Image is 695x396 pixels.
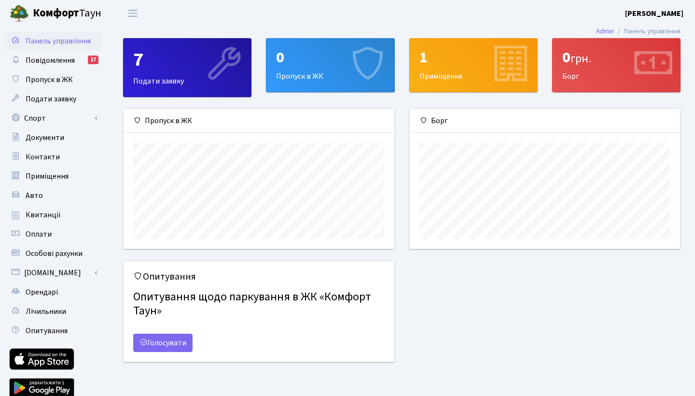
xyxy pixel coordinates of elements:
[5,31,101,51] a: Панель управління
[33,5,79,21] b: Комфорт
[26,55,75,66] span: Повідомлення
[5,244,101,263] a: Особові рахунки
[26,229,52,240] span: Оплати
[5,128,101,147] a: Документи
[5,225,101,244] a: Оплати
[26,36,91,46] span: Панель управління
[123,38,251,97] a: 7Подати заявку
[553,39,680,92] div: Борг
[5,263,101,283] a: [DOMAIN_NAME]
[26,287,58,297] span: Орендарі
[5,51,101,70] a: Повідомлення17
[625,8,683,19] a: [PERSON_NAME]
[276,48,384,67] div: 0
[26,248,83,259] span: Особові рахунки
[5,283,101,302] a: Орендарі
[26,171,69,182] span: Приміщення
[596,26,614,36] a: Admin
[88,56,98,64] div: 17
[410,39,537,92] div: Приміщення
[5,321,101,340] a: Опитування
[614,26,681,37] li: Панель управління
[26,132,64,143] span: Документи
[5,205,101,225] a: Квитанції
[410,109,681,133] div: Борг
[26,190,43,201] span: Авто
[26,94,76,104] span: Подати заявку
[5,167,101,186] a: Приміщення
[124,109,394,133] div: Пропуск в ЖК
[5,147,101,167] a: Контакти
[133,48,241,71] div: 7
[33,5,101,22] span: Таун
[570,50,591,67] span: грн.
[582,21,695,42] nav: breadcrumb
[266,38,394,92] a: 0Пропуск в ЖК
[5,70,101,89] a: Пропуск в ЖК
[26,152,60,162] span: Контакти
[124,39,251,97] div: Подати заявку
[562,48,670,67] div: 0
[26,210,61,220] span: Квитанції
[133,334,193,352] a: Голосувати
[5,186,101,205] a: Авто
[26,325,68,336] span: Опитування
[409,38,538,92] a: 1Приміщення
[133,271,385,283] h5: Опитування
[419,48,528,67] div: 1
[133,286,385,322] h4: Опитування щодо паркування в ЖК «Комфорт Таун»
[26,306,66,317] span: Лічильники
[5,302,101,321] a: Лічильники
[266,39,394,92] div: Пропуск в ЖК
[26,74,73,85] span: Пропуск в ЖК
[5,109,101,128] a: Спорт
[121,5,145,21] button: Переключити навігацію
[5,89,101,109] a: Подати заявку
[10,4,29,23] img: logo.png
